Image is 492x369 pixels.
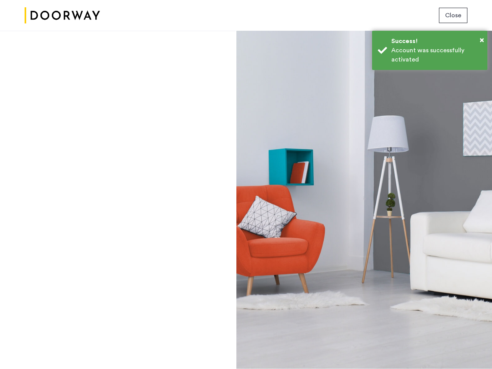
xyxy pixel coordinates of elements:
[445,11,461,20] span: Close
[391,37,482,46] div: Success!
[391,46,482,64] div: Account was successfully activated
[439,8,467,23] button: button
[480,34,484,46] button: Close
[480,36,484,44] span: ×
[25,1,100,30] img: logo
